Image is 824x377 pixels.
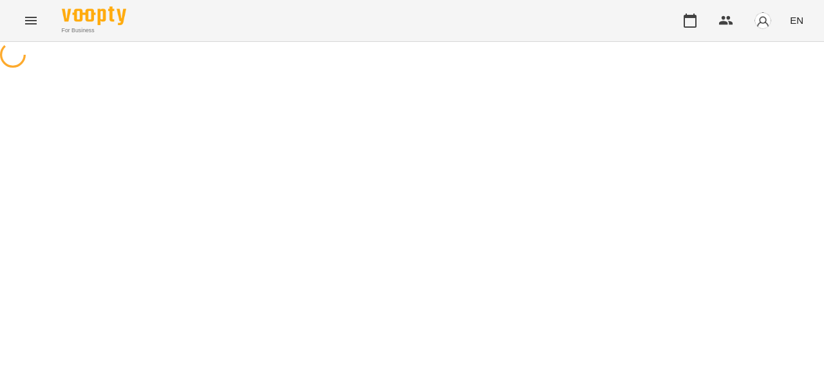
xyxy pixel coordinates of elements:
span: For Business [62,26,126,35]
img: avatar_s.png [754,12,772,30]
button: EN [785,8,809,32]
button: Menu [15,5,46,36]
span: EN [790,14,803,27]
img: Voopty Logo [62,6,126,25]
